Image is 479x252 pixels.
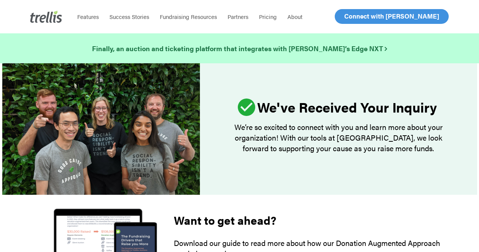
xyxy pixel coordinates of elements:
[259,13,277,20] span: Pricing
[228,13,248,20] span: Partners
[30,11,62,23] img: Trellis
[77,13,99,20] span: Features
[222,13,254,20] a: Partners
[344,11,439,20] span: Connect with [PERSON_NAME]
[335,9,449,24] a: Connect with [PERSON_NAME]
[72,13,104,20] a: Features
[238,99,255,116] img: ic_check_circle_46.svg
[257,97,437,117] strong: We've Received Your Inquiry
[254,13,282,20] a: Pricing
[92,43,387,54] a: Finally, an auction and ticketing platform that integrates with [PERSON_NAME]’s Edge NXT
[154,13,222,20] a: Fundraising Resources
[287,13,303,20] span: About
[104,13,154,20] a: Success Stories
[174,212,276,228] strong: Want to get ahead?
[109,13,149,20] span: Success Stories
[92,44,387,53] strong: Finally, an auction and ticketing platform that integrates with [PERSON_NAME]’s Edge NXT
[282,13,308,20] a: About
[224,122,453,153] p: We’re so excited to connect with you and learn more about your organization! With our tools at [G...
[160,13,217,20] span: Fundraising Resources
